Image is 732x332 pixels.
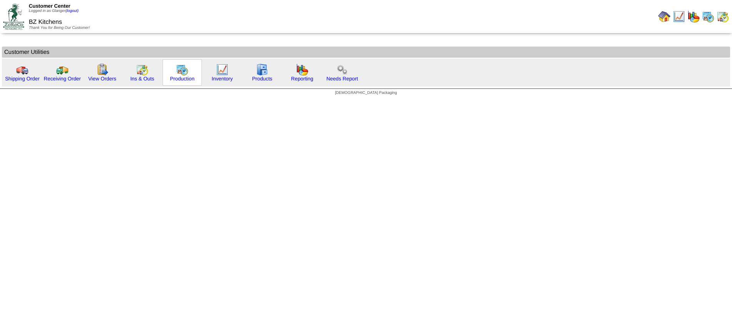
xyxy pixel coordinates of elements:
[29,3,70,9] span: Customer Center
[130,76,154,82] a: Ins & Outs
[216,63,228,76] img: line_graph.gif
[658,10,670,23] img: home.gif
[136,63,148,76] img: calendarinout.gif
[296,63,308,76] img: graph.gif
[335,91,397,95] span: [DEMOGRAPHIC_DATA] Packaging
[29,9,79,13] span: Logged in as Glanger
[702,10,714,23] img: calendarprod.gif
[3,3,24,29] img: ZoRoCo_Logo(Green%26Foil)%20jpg.webp
[29,19,62,25] span: BZ Kitchens
[291,76,313,82] a: Reporting
[673,10,685,23] img: line_graph.gif
[29,26,90,30] span: Thank You for Being Our Customer!
[96,63,108,76] img: workorder.gif
[2,47,730,58] td: Customer Utilities
[176,63,188,76] img: calendarprod.gif
[44,76,81,82] a: Receiving Order
[16,63,28,76] img: truck.gif
[212,76,233,82] a: Inventory
[88,76,116,82] a: View Orders
[5,76,40,82] a: Shipping Order
[56,63,68,76] img: truck2.gif
[336,63,348,76] img: workflow.png
[252,76,273,82] a: Products
[326,76,358,82] a: Needs Report
[66,9,79,13] a: (logout)
[256,63,268,76] img: cabinet.gif
[687,10,700,23] img: graph.gif
[170,76,195,82] a: Production
[717,10,729,23] img: calendarinout.gif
